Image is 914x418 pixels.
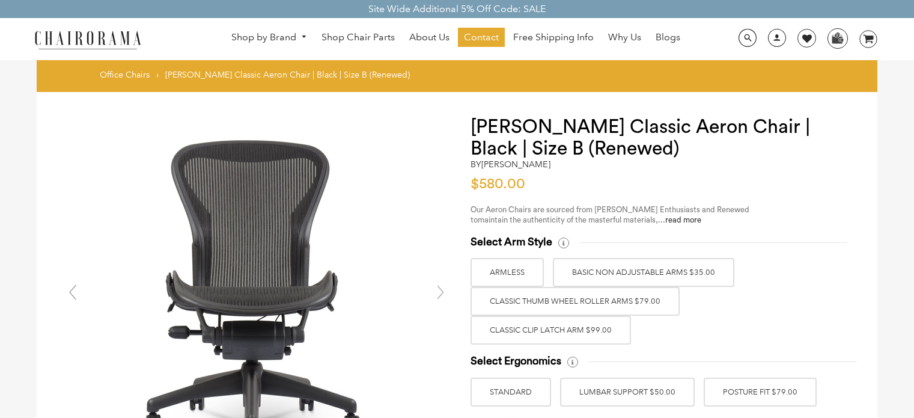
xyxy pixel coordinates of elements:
a: Blogs [650,28,686,47]
a: [PERSON_NAME] [481,159,550,170]
a: Office Chairs [100,69,150,80]
span: › [156,69,159,80]
label: STANDARD [471,378,551,407]
label: Classic Clip Latch Arm $99.00 [471,316,631,345]
a: Shop Chair Parts [315,28,401,47]
span: Blogs [656,31,680,44]
label: Classic Thumb Wheel Roller Arms $79.00 [471,287,680,316]
span: Contact [464,31,499,44]
span: Select Ergonomics [471,354,561,368]
span: Select Arm Style [471,235,552,249]
span: Our Aeron Chairs are sourced from [PERSON_NAME] Enthusiasts and Renewed to [471,206,749,224]
label: ARMLESS [471,258,544,287]
label: POSTURE FIT $79.00 [704,378,817,407]
a: Why Us [602,28,647,47]
nav: breadcrumbs [100,69,414,86]
img: chairorama [28,29,148,50]
span: About Us [409,31,449,44]
img: WhatsApp_Image_2024-07-12_at_16.23.01.webp [828,29,847,47]
span: Shop Chair Parts [321,31,395,44]
a: Free Shipping Info [507,28,600,47]
span: [PERSON_NAME] Classic Aeron Chair | Black | Size B (Renewed) [165,69,410,80]
a: About Us [403,28,455,47]
span: $580.00 [471,177,525,191]
h1: [PERSON_NAME] Classic Aeron Chair | Black | Size B (Renewed) [471,116,853,159]
span: Why Us [608,31,641,44]
label: LUMBAR SUPPORT $50.00 [560,378,695,407]
nav: DesktopNavigation [199,28,713,50]
label: BASIC NON ADJUSTABLE ARMS $35.00 [553,258,734,287]
span: Free Shipping Info [513,31,594,44]
a: Shop by Brand [225,28,313,47]
a: read more [665,216,701,224]
span: maintain the authenticity of the masterful materials,... [478,216,701,224]
h2: by [471,159,550,170]
a: Contact [458,28,505,47]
